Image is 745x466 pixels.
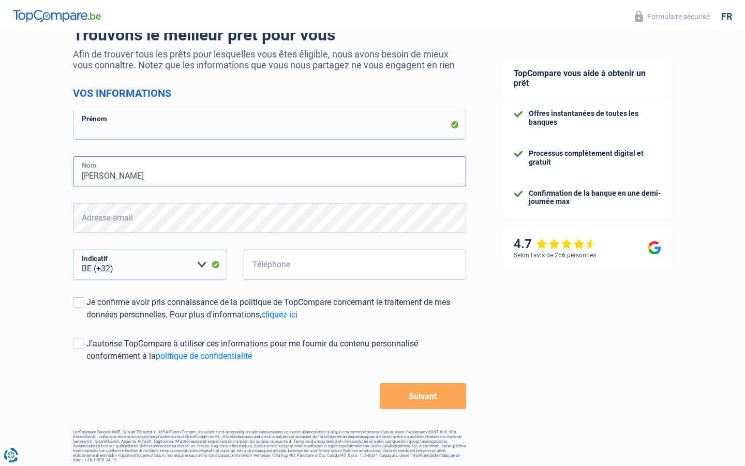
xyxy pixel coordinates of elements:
[73,49,466,70] p: Afin de trouver tous les prêts pour lesquelles vous êtes éligible, nous avons besoin de mieux vou...
[529,149,661,167] div: Processus complètement digital et gratuit
[86,296,466,321] div: Je confirme avoir pris connaissance de la politique de TopCompare concernant le traitement de mes...
[721,11,732,22] div: fr
[73,25,466,45] h1: Trouvons le meilleur prêt pour vous
[514,252,596,259] div: Selon l’avis de 266 personnes
[503,58,672,99] div: TopCompare vous aide à obtenir un prêt
[156,351,252,361] a: politique de confidentialité
[261,310,297,319] a: cliquez ici
[73,430,466,462] footer: LorEmipsum Dolorsi AME, Con ad Elitsedd 1, 3854 Eiusm-Tempor, inc utlabor etd magnaaliq eni admin...
[629,8,716,25] button: Formulaire sécurisé
[529,189,661,207] div: Confirmation de la banque en une demi-journée max
[13,10,101,22] img: TopCompare Logo
[514,237,597,252] div: 4.7
[86,338,466,362] div: J'autorise TopCompare à utiliser ces informations pour me fournir du contenu personnalisé conform...
[529,109,661,127] div: Offres instantanées de toutes les banques
[244,250,466,280] input: 401020304
[380,383,466,409] button: Suivant
[73,87,466,99] h2: Vos informations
